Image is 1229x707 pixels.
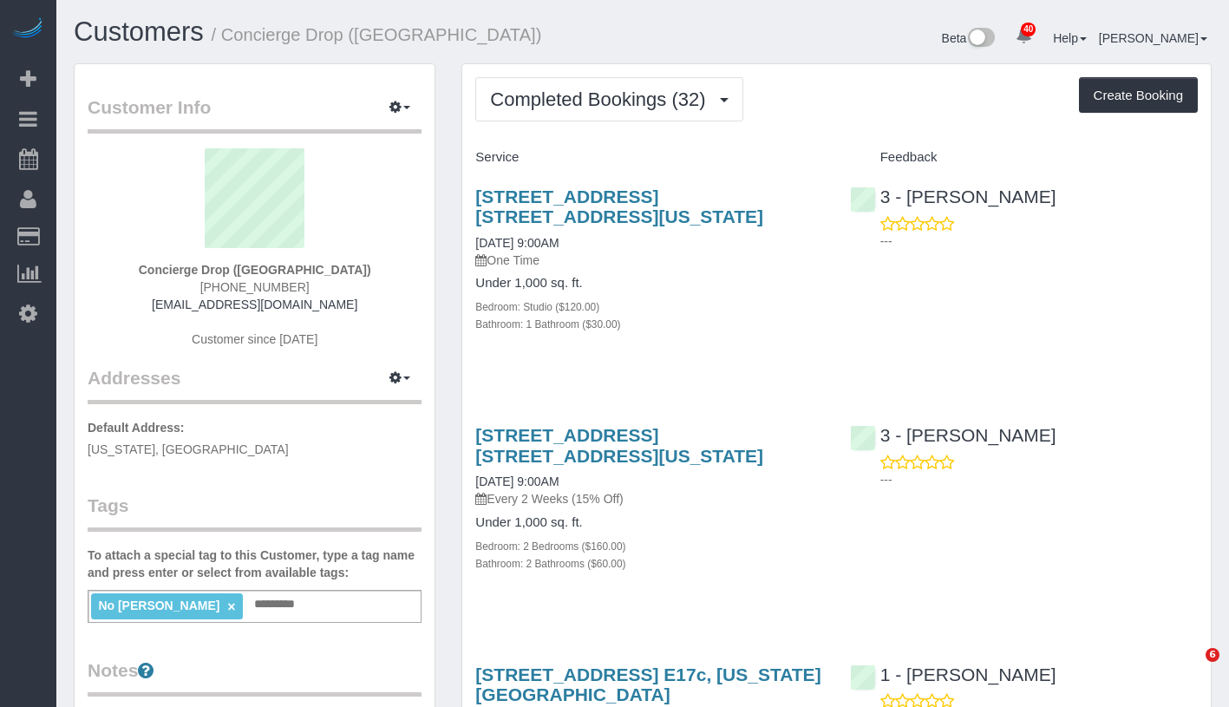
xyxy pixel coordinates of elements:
a: [STREET_ADDRESS] [STREET_ADDRESS][US_STATE] [475,187,763,226]
p: Every 2 Weeks (15% Off) [475,490,823,507]
span: Completed Bookings (32) [490,88,714,110]
small: / Concierge Drop ([GEOGRAPHIC_DATA]) [212,25,542,44]
legend: Tags [88,493,422,532]
span: [PHONE_NUMBER] [200,280,310,294]
p: --- [880,232,1198,250]
h4: Under 1,000 sq. ft. [475,515,823,530]
span: 6 [1206,648,1219,662]
a: [DATE] 9:00AM [475,475,559,488]
a: Help [1053,31,1087,45]
h4: Service [475,150,823,165]
a: Customers [74,16,204,47]
strong: Concierge Drop ([GEOGRAPHIC_DATA]) [139,263,371,277]
p: --- [880,471,1198,488]
button: Completed Bookings (32) [475,77,742,121]
a: [STREET_ADDRESS] E17c, [US_STATE][GEOGRAPHIC_DATA] [475,664,820,704]
a: [PERSON_NAME] [1099,31,1207,45]
small: Bathroom: 2 Bathrooms ($60.00) [475,558,625,570]
h4: Feedback [850,150,1198,165]
span: Customer since [DATE] [192,332,317,346]
legend: Customer Info [88,95,422,134]
label: Default Address: [88,419,185,436]
a: 3 - [PERSON_NAME] [850,425,1056,445]
button: Create Booking [1079,77,1198,114]
iframe: Intercom live chat [1170,648,1212,690]
a: × [227,599,235,614]
small: Bathroom: 1 Bathroom ($30.00) [475,318,620,331]
small: Bedroom: 2 Bedrooms ($160.00) [475,540,625,553]
a: Beta [942,31,996,45]
span: No [PERSON_NAME] [98,599,219,612]
a: 40 [1007,17,1041,56]
p: One Time [475,252,823,269]
img: New interface [966,28,995,50]
legend: Notes [88,658,422,697]
a: 3 - [PERSON_NAME] [850,187,1056,206]
a: [STREET_ADDRESS] [STREET_ADDRESS][US_STATE] [475,425,763,465]
span: [US_STATE], [GEOGRAPHIC_DATA] [88,442,289,456]
a: [DATE] 9:00AM [475,236,559,250]
span: 40 [1021,23,1036,36]
a: 1 - [PERSON_NAME] [850,664,1056,684]
label: To attach a special tag to this Customer, type a tag name and press enter or select from availabl... [88,547,422,581]
small: Bedroom: Studio ($120.00) [475,301,599,313]
a: [EMAIL_ADDRESS][DOMAIN_NAME] [152,298,357,311]
img: Automaid Logo [10,17,45,42]
h4: Under 1,000 sq. ft. [475,276,823,291]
